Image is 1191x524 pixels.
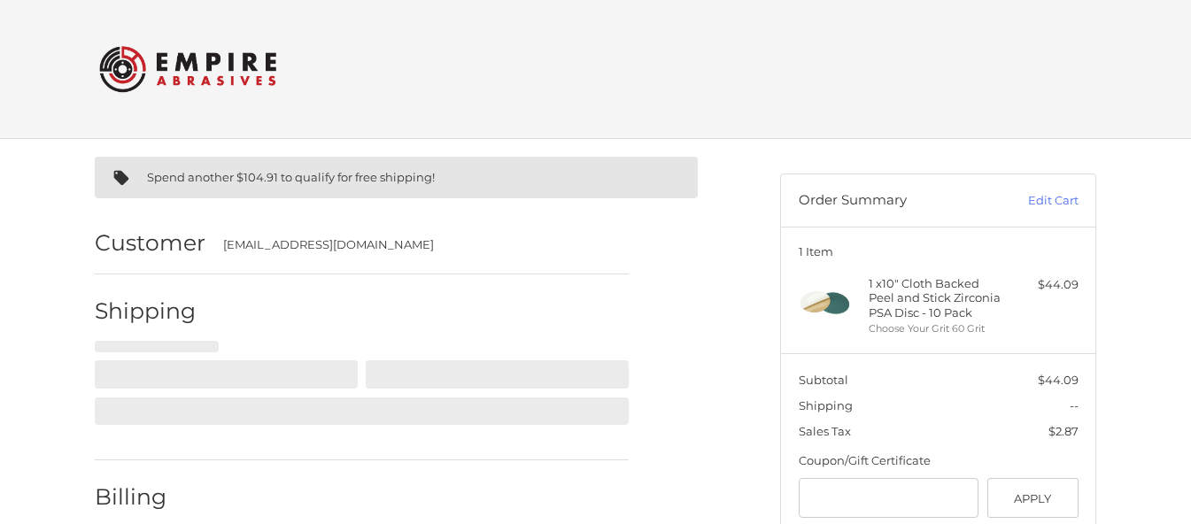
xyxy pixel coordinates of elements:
img: Empire Abrasives [99,35,276,104]
div: Coupon/Gift Certificate [799,452,1079,470]
span: Sales Tax [799,424,851,438]
div: $44.09 [1009,276,1079,294]
button: Apply [987,478,1079,518]
span: Shipping [799,398,853,412]
h3: Order Summary [799,192,989,210]
span: -- [1070,398,1079,412]
h2: Shipping [95,297,198,325]
input: Gift Certificate or Coupon Code [799,478,979,518]
a: Edit Cart [989,192,1079,210]
h4: 1 x 10" Cloth Backed Peel and Stick Zirconia PSA Disc - 10 Pack [869,276,1004,320]
span: Subtotal [799,373,848,387]
li: Choose Your Grit 60 Grit [869,321,1004,336]
span: $44.09 [1038,373,1079,387]
span: Spend another $104.91 to qualify for free shipping! [147,170,435,184]
div: [EMAIL_ADDRESS][DOMAIN_NAME] [223,236,612,254]
span: $2.87 [1048,424,1079,438]
h2: Billing [95,483,198,511]
h3: 1 Item [799,244,1079,258]
h2: Customer [95,229,205,257]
